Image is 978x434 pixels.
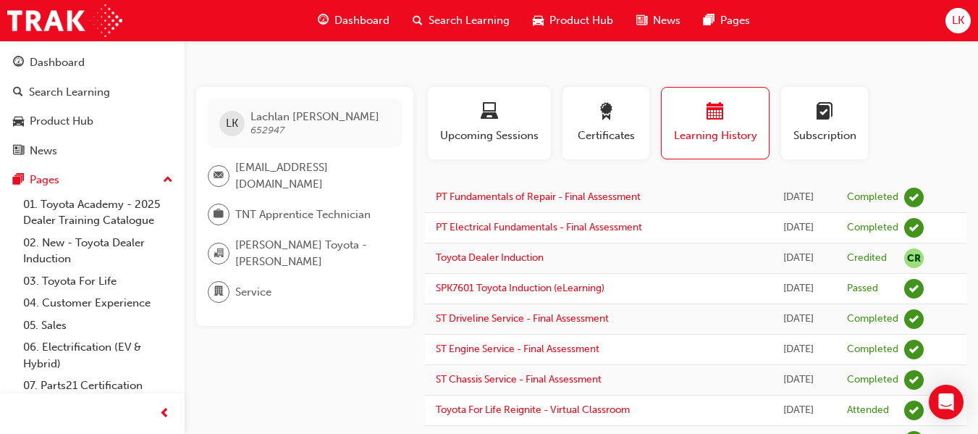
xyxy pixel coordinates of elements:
[562,87,649,159] button: Certificates
[214,167,224,185] span: email-icon
[226,115,238,132] span: LK
[781,87,868,159] button: Subscription
[549,12,613,29] span: Product Hub
[436,343,599,355] a: ST Engine Service - Final Assessment
[429,12,510,29] span: Search Learning
[904,218,924,238] span: learningRecordVerb_COMPLETE-icon
[6,138,179,164] a: News
[704,12,714,30] span: pages-icon
[13,174,24,187] span: pages-icon
[214,244,224,263] span: organisation-icon
[847,312,898,326] div: Completed
[771,402,825,419] div: Fri Sep 27 2024 08:30:00 GMT+1000 (Australian Eastern Standard Time)
[904,188,924,207] span: learningRecordVerb_COMPLETE-icon
[771,250,825,267] div: Tue Mar 25 2025 22:00:00 GMT+1000 (Australian Eastern Standard Time)
[661,87,770,159] button: Learning History
[6,49,179,76] a: Dashboard
[436,251,544,264] a: Toyota Dealer Induction
[6,167,179,193] button: Pages
[334,12,389,29] span: Dashboard
[952,12,964,29] span: LK
[436,312,609,325] a: ST Driveline Service - Final Assessment
[7,4,122,37] img: Trak
[436,404,630,416] a: Toyota For Life Reignite - Virtual Classroom
[625,6,692,36] a: news-iconNews
[235,284,271,301] span: Service
[904,309,924,329] span: learningRecordVerb_COMPLETE-icon
[771,311,825,327] div: Tue Oct 01 2024 12:00:00 GMT+1000 (Australian Eastern Standard Time)
[235,206,371,223] span: TNT Apprentice Technician
[816,103,833,122] span: learningplan-icon
[771,372,825,388] div: Mon Sep 30 2024 12:00:00 GMT+1000 (Australian Eastern Standard Time)
[17,375,179,397] a: 07. Parts21 Certification
[533,12,544,30] span: car-icon
[707,103,724,122] span: calendar-icon
[401,6,521,36] a: search-iconSearch Learning
[792,128,857,144] span: Subscription
[521,6,625,36] a: car-iconProduct Hub
[30,172,59,188] div: Pages
[436,373,602,385] a: ST Chassis Service - Final Assessment
[235,159,390,192] span: [EMAIL_ADDRESS][DOMAIN_NAME]
[904,340,924,359] span: learningRecordVerb_COMPLETE-icon
[673,128,758,144] span: Learning History
[17,336,179,375] a: 06. Electrification (EV & Hybrid)
[847,251,887,265] div: Credited
[771,280,825,297] div: Wed Oct 23 2024 15:25:58 GMT+1000 (Australian Eastern Standard Time)
[159,405,170,423] span: prev-icon
[29,84,110,101] div: Search Learning
[636,12,647,30] span: news-icon
[13,115,24,128] span: car-icon
[481,103,498,122] span: laptop-icon
[30,113,93,130] div: Product Hub
[214,283,224,301] span: department-icon
[847,343,898,356] div: Completed
[771,341,825,358] div: Mon Sep 30 2024 12:00:00 GMT+1000 (Australian Eastern Standard Time)
[30,143,57,159] div: News
[771,220,825,236] div: Mon Apr 14 2025 12:00:00 GMT+1000 (Australian Eastern Standard Time)
[17,193,179,232] a: 01. Toyota Academy - 2025 Dealer Training Catalogue
[436,282,604,294] a: SPK7601 Toyota Induction (eLearning)
[163,171,173,190] span: up-icon
[17,314,179,337] a: 05. Sales
[250,110,379,123] span: Lachlan [PERSON_NAME]
[30,54,85,71] div: Dashboard
[6,46,179,167] button: DashboardSearch LearningProduct HubNews
[692,6,762,36] a: pages-iconPages
[720,12,750,29] span: Pages
[904,401,924,420] span: learningRecordVerb_ATTEND-icon
[847,282,878,296] div: Passed
[13,145,24,158] span: news-icon
[413,12,423,30] span: search-icon
[847,404,889,417] div: Attended
[17,292,179,314] a: 04. Customer Experience
[250,124,284,136] span: 652947
[573,128,638,144] span: Certificates
[17,270,179,293] a: 03. Toyota For Life
[771,189,825,206] div: Mon Apr 14 2025 12:00:00 GMT+1000 (Australian Eastern Standard Time)
[6,108,179,135] a: Product Hub
[428,87,551,159] button: Upcoming Sessions
[847,191,898,204] div: Completed
[439,128,540,144] span: Upcoming Sessions
[13,57,24,70] span: guage-icon
[235,237,390,270] span: [PERSON_NAME] Toyota - [PERSON_NAME]
[214,205,224,224] span: briefcase-icon
[306,6,401,36] a: guage-iconDashboard
[436,221,642,233] a: PT Electrical Fundamentals - Final Assessment
[847,373,898,387] div: Completed
[847,221,898,235] div: Completed
[6,79,179,106] a: Search Learning
[436,191,641,203] a: PT Fundamentals of Repair - Final Assessment
[318,12,329,30] span: guage-icon
[904,249,924,268] span: null-icon
[597,103,615,122] span: award-icon
[13,86,23,99] span: search-icon
[17,232,179,270] a: 02. New - Toyota Dealer Induction
[904,279,924,299] span: learningRecordVerb_PASS-icon
[945,8,971,33] button: LK
[653,12,680,29] span: News
[904,370,924,390] span: learningRecordVerb_COMPLETE-icon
